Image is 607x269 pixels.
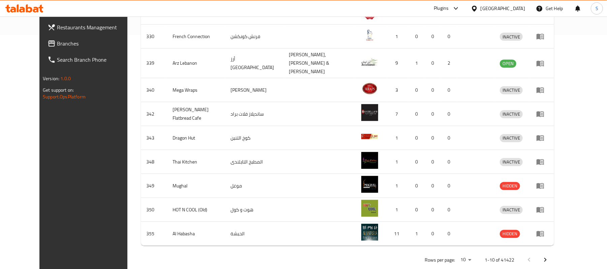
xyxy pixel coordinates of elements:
[500,60,516,68] div: OPEN
[386,222,410,246] td: 11
[500,206,523,214] div: INACTIVE
[536,134,549,142] div: Menu
[361,54,378,70] img: Arz Lebanon
[225,150,284,174] td: المطبخ التايلندى
[426,174,442,198] td: 0
[167,102,225,126] td: [PERSON_NAME] Flatbread Cafe
[500,134,523,142] span: INACTIVE
[458,255,474,265] div: Rows per page:
[500,86,523,94] span: INACTIVE
[442,222,458,246] td: 0
[141,198,167,222] td: 350
[500,158,523,166] span: INACTIVE
[386,25,410,49] td: 1
[141,126,167,150] td: 343
[500,110,523,118] span: INACTIVE
[57,23,135,31] span: Restaurants Management
[167,25,225,49] td: French Connection
[442,150,458,174] td: 0
[434,4,449,12] div: Plugins
[536,158,549,166] div: Menu
[225,198,284,222] td: هوت و كول
[386,126,410,150] td: 1
[410,25,426,49] td: 0
[225,102,284,126] td: سانديلاز فلات براد
[410,102,426,126] td: 0
[442,49,458,78] td: 2
[500,60,516,67] span: OPEN
[167,126,225,150] td: Dragon Hut
[361,104,378,121] img: Sandella's Flatbread Cafe
[481,5,525,12] div: [GEOGRAPHIC_DATA]
[386,49,410,78] td: 9
[141,78,167,102] td: 340
[167,222,225,246] td: Al Habasha
[500,182,520,190] span: HIDDEN
[42,19,141,35] a: Restaurants Management
[361,152,378,169] img: Thai Kitchen
[167,174,225,198] td: Mughal
[386,150,410,174] td: 1
[410,222,426,246] td: 1
[426,102,442,126] td: 0
[386,102,410,126] td: 7
[426,126,442,150] td: 0
[225,222,284,246] td: الحبشة
[442,126,458,150] td: 0
[410,78,426,102] td: 0
[426,198,442,222] td: 0
[536,110,549,118] div: Menu
[57,56,135,64] span: Search Branch Phone
[426,222,442,246] td: 0
[426,78,442,102] td: 0
[386,174,410,198] td: 1
[500,230,520,238] div: HIDDEN
[426,49,442,78] td: 0
[141,49,167,78] td: 339
[536,59,549,67] div: Menu
[43,86,74,94] span: Get support on:
[536,32,549,40] div: Menu
[500,33,523,41] div: INACTIVE
[361,176,378,193] img: Mughal
[57,39,135,48] span: Branches
[361,128,378,145] img: Dragon Hut
[167,150,225,174] td: Thai Kitchen
[386,78,410,102] td: 3
[410,150,426,174] td: 0
[596,5,598,12] span: S
[386,198,410,222] td: 1
[410,126,426,150] td: 0
[536,230,549,238] div: Menu
[361,27,378,43] img: French Connection
[42,35,141,52] a: Branches
[536,206,549,214] div: Menu
[425,256,455,264] p: Rows per page:
[426,25,442,49] td: 0
[167,198,225,222] td: HOT N COOL (Old)
[225,126,284,150] td: كوخ التنين
[442,198,458,222] td: 0
[442,78,458,102] td: 0
[225,78,284,102] td: [PERSON_NAME]
[410,174,426,198] td: 0
[284,49,356,78] td: [PERSON_NAME],[PERSON_NAME] & [PERSON_NAME]
[500,230,520,238] span: HIDDEN
[42,52,141,68] a: Search Branch Phone
[361,80,378,97] img: Mega Wraps
[43,74,59,83] span: Version:
[485,256,514,264] p: 1-10 of 41422
[225,174,284,198] td: موغل
[361,200,378,217] img: HOT N COOL (Old)
[537,252,553,268] button: Next page
[536,182,549,190] div: Menu
[225,25,284,49] td: فرنش كونكشن
[536,86,549,94] div: Menu
[141,102,167,126] td: 342
[141,222,167,246] td: 355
